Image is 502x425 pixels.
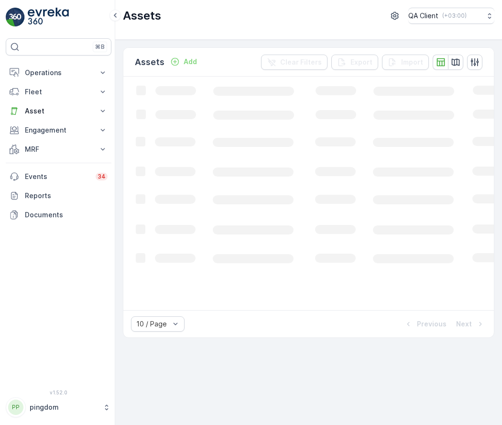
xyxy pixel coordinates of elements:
[25,210,108,220] p: Documents
[25,68,92,78] p: Operations
[280,57,322,67] p: Clear Filters
[135,56,164,69] p: Assets
[95,43,105,51] p: ⌘B
[350,57,372,67] p: Export
[30,403,98,412] p: pingdom
[98,173,106,180] p: 34
[6,101,111,121] button: Asset
[456,319,472,329] p: Next
[6,63,111,82] button: Operations
[166,56,201,67] button: Add
[455,318,486,330] button: Next
[442,12,467,20] p: ( +03:00 )
[25,87,92,97] p: Fleet
[25,106,92,116] p: Asset
[6,167,111,186] a: Events34
[417,319,447,329] p: Previous
[331,55,378,70] button: Export
[382,55,429,70] button: Import
[6,397,111,417] button: PPpingdom
[25,125,92,135] p: Engagement
[261,55,327,70] button: Clear Filters
[25,191,108,201] p: Reports
[408,11,438,21] p: QA Client
[401,57,423,67] p: Import
[6,186,111,205] a: Reports
[403,318,447,330] button: Previous
[184,57,197,67] p: Add
[25,172,90,181] p: Events
[25,145,92,154] p: MRF
[28,8,69,27] img: logo_light-DOdMpM7g.png
[123,8,161,23] p: Assets
[6,140,111,159] button: MRF
[8,400,23,415] div: PP
[6,205,111,224] a: Documents
[6,121,111,140] button: Engagement
[6,82,111,101] button: Fleet
[6,390,111,395] span: v 1.52.0
[6,8,25,27] img: logo
[408,8,494,24] button: QA Client(+03:00)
